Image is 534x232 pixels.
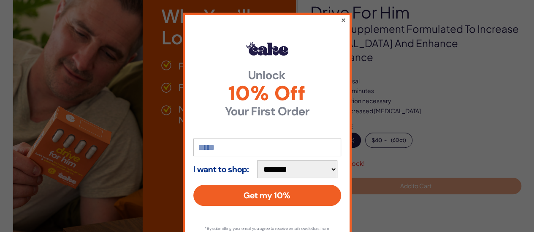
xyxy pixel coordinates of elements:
strong: Unlock [193,69,341,81]
button: × [340,15,346,25]
strong: I want to shop: [193,165,249,174]
img: Hello Cake [246,42,288,56]
strong: Your First Order [193,106,341,117]
span: 10% Off [193,83,341,104]
button: Get my 10% [193,185,341,206]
